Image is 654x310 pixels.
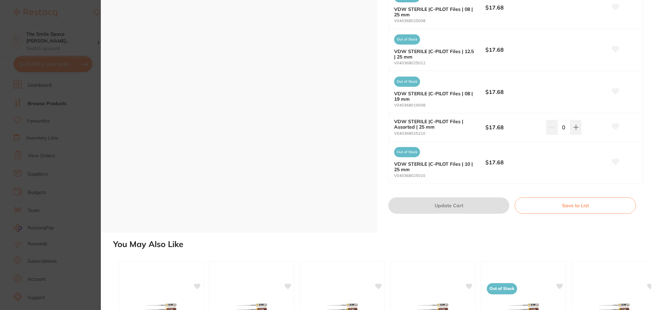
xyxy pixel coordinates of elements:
[394,161,476,172] b: VDW STERILE |C-PILOT Files | 10 | 25 mm
[485,46,540,53] b: $17.68
[394,131,485,136] small: V040368025210
[394,147,420,157] span: Out of Stock
[113,240,651,249] h2: You May Also Like
[394,19,485,23] small: V040368025008
[394,61,485,65] small: V040368025012
[394,174,485,178] small: V040368025010
[388,197,509,214] button: Update Cart
[394,34,420,45] span: Out of Stock
[394,77,420,87] span: Out of Stock
[394,91,476,102] b: VDW STERILE |C-PILOT Files | 08 | 19 mm
[485,159,540,166] b: $17.68
[487,283,517,294] span: Out of Stock
[394,103,485,108] small: V040368019008
[394,49,476,60] b: VDW STERILE |C-PILOT Files | 12.5 | 25 mm
[485,124,540,131] b: $17.68
[394,119,476,130] b: VDW STERILE |C-PILOT Files | Assorted | 25 mm
[515,197,636,214] button: Save to List
[485,4,540,11] b: $17.68
[394,6,476,17] b: VDW STERILE |C-PILOT Files | 08 | 25 mm
[485,88,540,96] b: $17.68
